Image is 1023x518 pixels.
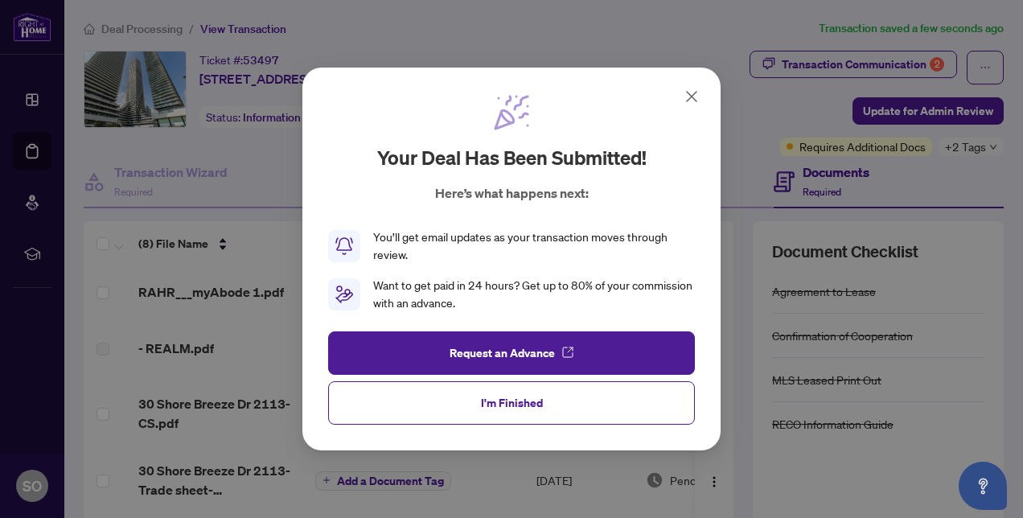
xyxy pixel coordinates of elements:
[481,390,543,416] span: I'm Finished
[435,183,589,203] p: Here’s what happens next:
[328,331,695,375] button: Request an Advance
[450,340,555,366] span: Request an Advance
[959,462,1007,510] button: Open asap
[377,145,647,171] h2: Your deal has been submitted!
[373,228,695,264] div: You’ll get email updates as your transaction moves through review.
[373,277,695,312] div: Want to get paid in 24 hours? Get up to 80% of your commission with an advance.
[328,381,695,425] button: I'm Finished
